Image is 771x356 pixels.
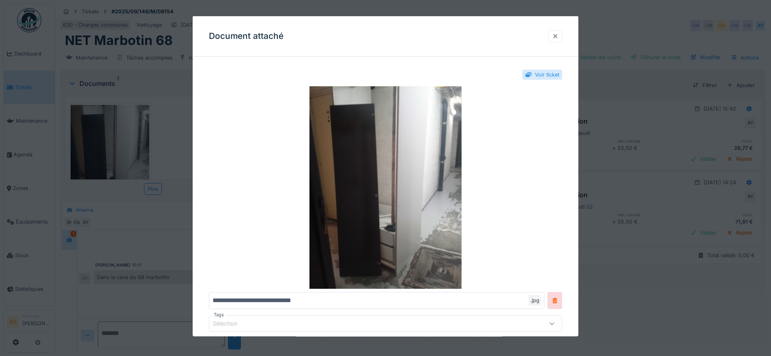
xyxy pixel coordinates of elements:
[528,295,541,306] div: .jpg
[535,71,559,79] div: Voir ticket
[209,86,562,289] img: b54c7623-0a68-4a41-b24c-50606c6432b5-17582028433566197726296184285823.jpg
[209,31,283,41] h3: Document attaché
[213,319,249,328] div: Sélection
[212,311,226,318] label: Tags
